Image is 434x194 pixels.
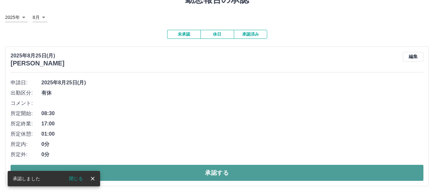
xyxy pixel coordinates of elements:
span: 0分 [41,151,423,158]
span: 08:30 [41,110,423,117]
span: 0分 [41,140,423,148]
span: 所定休憩: [11,130,41,138]
span: 17:00 [41,120,423,128]
p: 2025年8月25日(月) [11,52,64,60]
span: 申請日: [11,79,41,87]
div: 8月 [33,13,47,22]
span: 所定内: [11,140,41,148]
div: 承認しました [13,173,40,184]
span: 01:00 [41,130,423,138]
button: 承認する [11,165,423,181]
span: 所定外: [11,151,41,158]
span: 2025年8月25日(月) [41,79,423,87]
span: 所定終業: [11,120,41,128]
span: 有休 [41,89,423,97]
span: 出勤区分: [11,89,41,97]
button: 承認済み [234,30,267,39]
button: 閉じる [64,174,88,183]
button: close [88,174,98,183]
div: 2025年 [5,13,28,22]
h3: [PERSON_NAME] [11,60,64,67]
button: 未承認 [167,30,200,39]
span: 所定開始: [11,110,41,117]
button: 休日 [200,30,234,39]
span: コメント: [11,99,41,107]
button: 編集 [403,52,423,62]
